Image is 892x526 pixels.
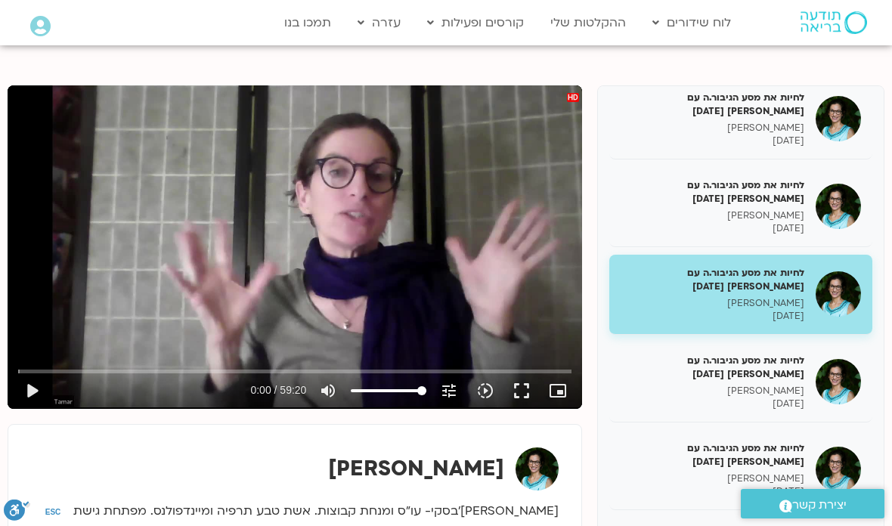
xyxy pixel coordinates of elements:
[792,495,847,515] span: יצירת קשר
[741,489,884,518] a: יצירת קשר
[621,354,804,381] h5: לחיות את מסע הגיבור.ה עם [PERSON_NAME] [DATE]
[621,178,804,206] h5: לחיות את מסע הגיבור.ה עם [PERSON_NAME] [DATE]
[621,122,804,135] p: [PERSON_NAME]
[621,485,804,498] p: [DATE]
[621,135,804,147] p: [DATE]
[816,447,861,492] img: לחיות את מסע הגיבור.ה עם תמר לינצבסקי 04/03/25
[621,310,804,323] p: [DATE]
[801,11,867,34] img: תודעה בריאה
[621,385,804,398] p: [PERSON_NAME]
[621,91,804,118] h5: לחיות את מסע הגיבור.ה עם [PERSON_NAME] [DATE]
[816,271,861,317] img: לחיות את מסע הגיבור.ה עם תמר לינצבסקי 18/02/25
[516,447,559,490] img: תמר לינצבסקי
[621,222,804,235] p: [DATE]
[816,96,861,141] img: לחיות את מסע הגיבור.ה עם תמר לינצבסקי 04/02/25
[816,359,861,404] img: לחיות את מסע הגיבור.ה עם תמר לינצבסקי 25/02/25
[621,398,804,410] p: [DATE]
[621,441,804,469] h5: לחיות את מסע הגיבור.ה עם [PERSON_NAME] [DATE]
[328,454,504,483] strong: [PERSON_NAME]
[621,297,804,310] p: [PERSON_NAME]
[350,8,408,37] a: עזרה
[621,472,804,485] p: [PERSON_NAME]
[420,8,531,37] a: קורסים ופעילות
[543,8,633,37] a: ההקלטות שלי
[621,266,804,293] h5: לחיות את מסע הגיבור.ה עם [PERSON_NAME] [DATE]
[621,209,804,222] p: [PERSON_NAME]
[645,8,739,37] a: לוח שידורים
[816,184,861,229] img: לחיות את מסע הגיבור.ה עם תמר לינצבסקי 11/02/25
[277,8,339,37] a: תמכו בנו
